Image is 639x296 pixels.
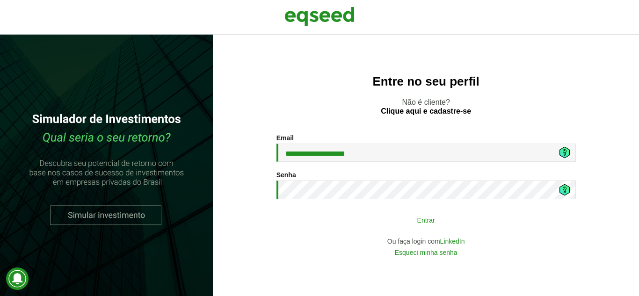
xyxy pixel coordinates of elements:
[276,238,576,245] div: Ou faça login com
[284,5,355,28] img: EqSeed Logo
[440,238,465,245] a: LinkedIn
[276,135,294,141] label: Email
[232,75,620,88] h2: Entre no seu perfil
[305,211,548,229] button: Entrar
[232,98,620,116] p: Não é cliente?
[276,172,296,178] label: Senha
[395,249,457,256] a: Esqueci minha senha
[381,108,471,115] a: Clique aqui e cadastre-se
